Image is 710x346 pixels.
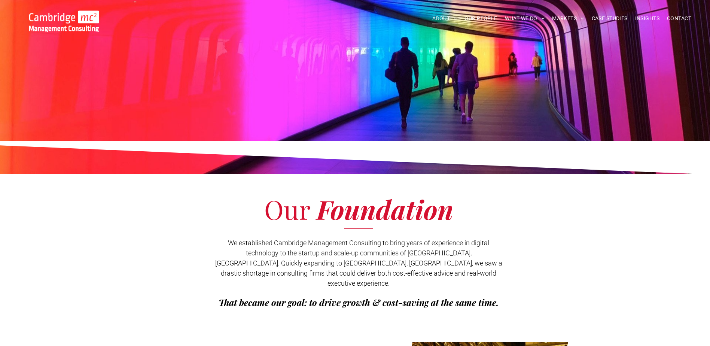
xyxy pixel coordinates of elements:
[317,191,453,227] span: Foundation
[461,13,501,24] a: OUR PEOPLE
[264,191,310,227] span: Our
[548,13,588,24] a: MARKETS
[429,13,461,24] a: ABOUT
[588,13,631,24] a: CASE STUDIES
[219,296,499,308] span: That became our goal: to drive growth & cost-saving at the same time.
[631,13,663,24] a: INSIGHTS
[29,10,99,32] img: Go to Homepage
[663,13,695,24] a: CONTACT
[501,13,549,24] a: WHAT WE DO
[215,239,502,287] span: We established Cambridge Management Consulting to bring years of experience in digital technology...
